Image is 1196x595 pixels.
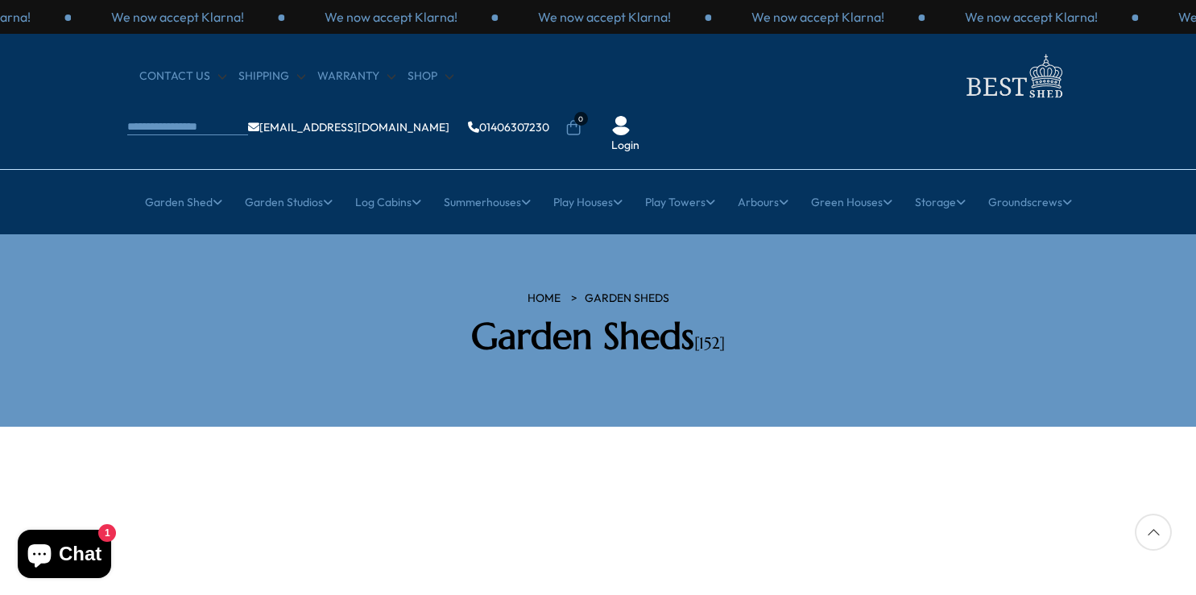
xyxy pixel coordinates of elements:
a: Play Houses [553,182,623,222]
a: Garden Sheds [585,291,669,307]
img: User Icon [611,116,631,135]
a: 01406307230 [468,122,549,133]
a: CONTACT US [139,68,226,85]
div: 3 / 3 [711,8,925,26]
span: [152] [694,333,725,353]
a: Storage [915,182,966,222]
a: Shop [408,68,453,85]
a: Groundscrews [988,182,1072,222]
a: Arbours [738,182,788,222]
a: 0 [565,120,581,136]
p: We now accept Klarna! [111,8,244,26]
div: 3 / 3 [71,8,284,26]
p: We now accept Klarna! [751,8,884,26]
p: We now accept Klarna! [538,8,671,26]
a: Green Houses [811,182,892,222]
a: [EMAIL_ADDRESS][DOMAIN_NAME] [248,122,449,133]
a: Login [611,138,639,154]
a: Garden Shed [145,182,222,222]
inbox-online-store-chat: Shopify online store chat [13,530,116,582]
span: 0 [574,112,588,126]
p: We now accept Klarna! [325,8,457,26]
a: Log Cabins [355,182,421,222]
a: Shipping [238,68,305,85]
img: logo [957,50,1070,102]
div: 1 / 3 [925,8,1138,26]
div: 1 / 3 [284,8,498,26]
a: HOME [528,291,561,307]
a: Summerhouses [444,182,531,222]
h2: Garden Sheds [369,315,828,358]
a: Warranty [317,68,395,85]
div: 2 / 3 [498,8,711,26]
p: We now accept Klarna! [965,8,1098,26]
a: Garden Studios [245,182,333,222]
a: Play Towers [645,182,715,222]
